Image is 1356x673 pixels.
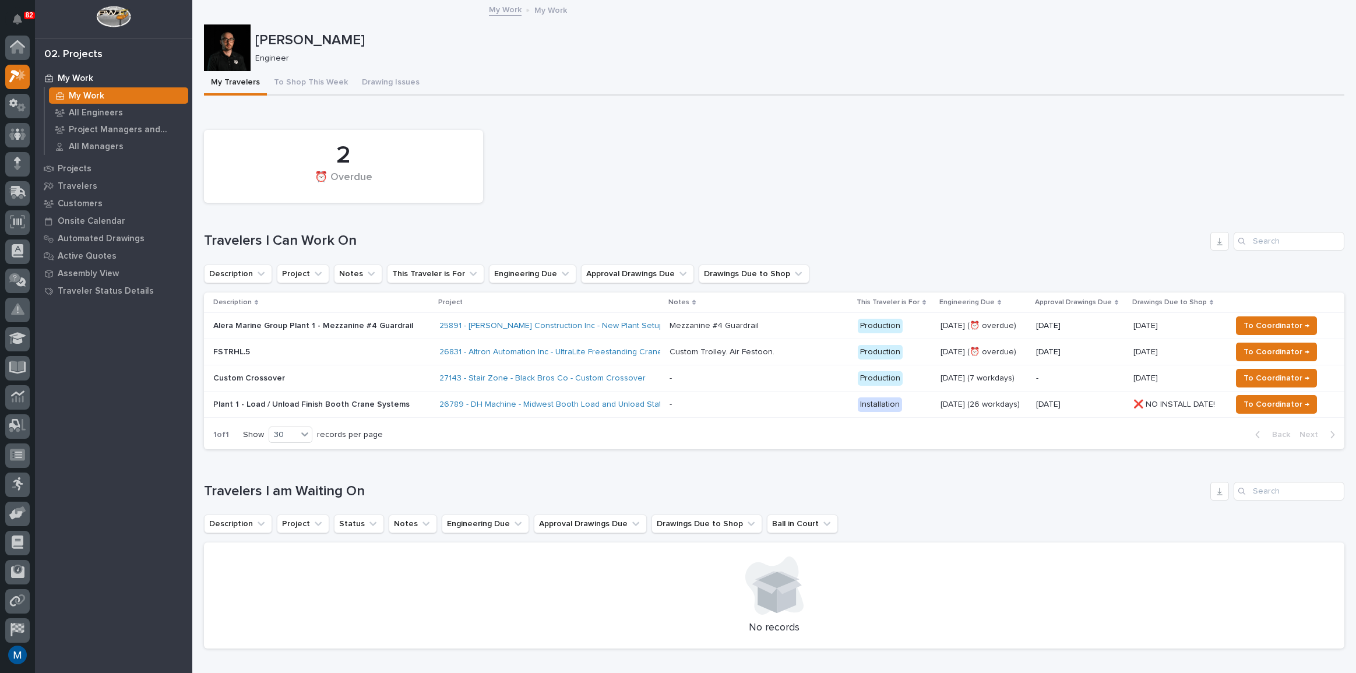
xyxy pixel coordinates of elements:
[439,321,740,331] a: 25891 - [PERSON_NAME] Construction Inc - New Plant Setup - Mezzanine Project
[1234,482,1344,501] input: Search
[204,232,1206,249] h1: Travelers I Can Work On
[69,108,123,118] p: All Engineers
[26,11,33,19] p: 82
[1036,321,1124,331] p: [DATE]
[1236,395,1317,414] button: To Coordinator →
[858,345,903,360] div: Production
[857,296,920,309] p: This Traveler is For
[69,91,104,101] p: My Work
[15,14,30,33] div: Notifications82
[45,104,192,121] a: All Engineers
[1244,345,1309,359] span: To Coordinator →
[277,265,329,283] button: Project
[651,515,762,533] button: Drawings Due to Shop
[489,2,522,16] a: My Work
[1295,429,1344,440] button: Next
[204,483,1206,500] h1: Travelers I am Waiting On
[45,138,192,154] a: All Managers
[858,319,903,333] div: Production
[213,374,417,383] p: Custom Crossover
[204,265,272,283] button: Description
[35,282,192,299] a: Traveler Status Details
[941,321,1027,331] p: [DATE] (⏰ overdue)
[44,48,103,61] div: 02. Projects
[45,87,192,104] a: My Work
[670,400,672,410] div: -
[1246,429,1295,440] button: Back
[58,286,154,297] p: Traveler Status Details
[1234,232,1344,251] input: Search
[224,141,463,170] div: 2
[767,515,838,533] button: Ball in Court
[439,400,673,410] a: 26789 - DH Machine - Midwest Booth Load and Unload Station
[668,296,689,309] p: Notes
[1265,429,1290,440] span: Back
[670,374,672,383] div: -
[204,71,267,96] button: My Travelers
[941,347,1027,357] p: [DATE] (⏰ overdue)
[389,515,437,533] button: Notes
[1133,319,1160,331] p: [DATE]
[58,164,91,174] p: Projects
[213,321,417,331] p: Alera Marine Group Plant 1 - Mezzanine #4 Guardrail
[1299,429,1325,440] span: Next
[1244,397,1309,411] span: To Coordinator →
[267,71,355,96] button: To Shop This Week
[35,230,192,247] a: Automated Drawings
[213,347,417,357] p: FSTRHL.5
[35,160,192,177] a: Projects
[204,365,1344,392] tr: Custom Crossover27143 - Stair Zone - Black Bros Co - Custom Crossover - Production[DATE] (7 workd...
[317,430,383,440] p: records per page
[255,54,1335,64] p: Engineer
[1133,345,1160,357] p: [DATE]
[670,347,774,357] div: Custom Trolley. Air Festoon.
[939,296,995,309] p: Engineering Due
[1236,343,1317,361] button: To Coordinator →
[1132,296,1207,309] p: Drawings Due to Shop
[334,265,382,283] button: Notes
[243,430,264,440] p: Show
[58,251,117,262] p: Active Quotes
[58,73,93,84] p: My Work
[941,400,1027,410] p: [DATE] (26 workdays)
[858,371,903,386] div: Production
[941,374,1027,383] p: [DATE] (7 workdays)
[1244,371,1309,385] span: To Coordinator →
[35,265,192,282] a: Assembly View
[858,397,902,412] div: Installation
[213,296,252,309] p: Description
[387,265,484,283] button: This Traveler is For
[442,515,529,533] button: Engineering Due
[204,515,272,533] button: Description
[58,181,97,192] p: Travelers
[1036,400,1124,410] p: [DATE]
[438,296,463,309] p: Project
[204,313,1344,339] tr: Alera Marine Group Plant 1 - Mezzanine #4 Guardrail25891 - [PERSON_NAME] Construction Inc - New P...
[1035,296,1112,309] p: Approval Drawings Due
[699,265,809,283] button: Drawings Due to Shop
[534,515,647,533] button: Approval Drawings Due
[58,216,125,227] p: Onsite Calendar
[213,400,417,410] p: Plant 1 - Load / Unload Finish Booth Crane Systems
[35,195,192,212] a: Customers
[534,3,567,16] p: My Work
[489,265,576,283] button: Engineering Due
[670,321,759,331] div: Mezzanine #4 Guardrail
[1036,374,1124,383] p: -
[69,125,184,135] p: Project Managers and Engineers
[35,212,192,230] a: Onsite Calendar
[5,643,30,667] button: users-avatar
[1133,371,1160,383] p: [DATE]
[45,121,192,138] a: Project Managers and Engineers
[5,7,30,31] button: Notifications
[69,142,124,152] p: All Managers
[439,347,663,357] a: 26831 - Altron Automation Inc - UltraLite Freestanding Crane
[355,71,427,96] button: Drawing Issues
[96,6,131,27] img: Workspace Logo
[218,622,1330,635] p: No records
[1236,369,1317,387] button: To Coordinator →
[224,171,463,196] div: ⏰ Overdue
[204,392,1344,418] tr: Plant 1 - Load / Unload Finish Booth Crane Systems26789 - DH Machine - Midwest Booth Load and Unl...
